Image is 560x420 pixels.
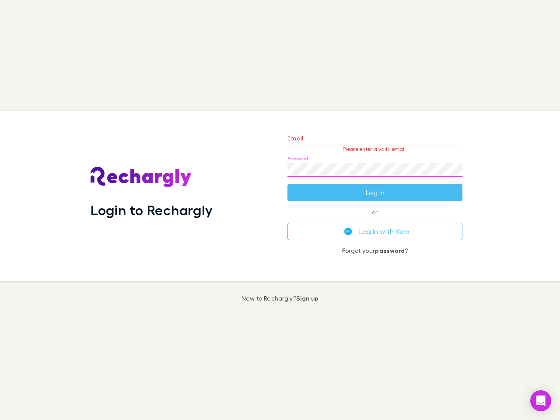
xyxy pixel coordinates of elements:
[91,167,192,188] img: Rechargly's Logo
[287,155,308,162] label: Password
[375,247,405,254] a: password
[287,247,462,254] p: Forgot your ?
[530,390,551,411] div: Open Intercom Messenger
[241,295,319,302] p: New to Rechargly?
[287,184,462,201] button: Log in
[344,227,352,235] img: Xero's logo
[287,146,462,152] p: Please enter a valid email.
[287,223,462,240] button: Log in with Xero
[296,294,318,302] a: Sign up
[91,202,213,218] h1: Login to Rechargly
